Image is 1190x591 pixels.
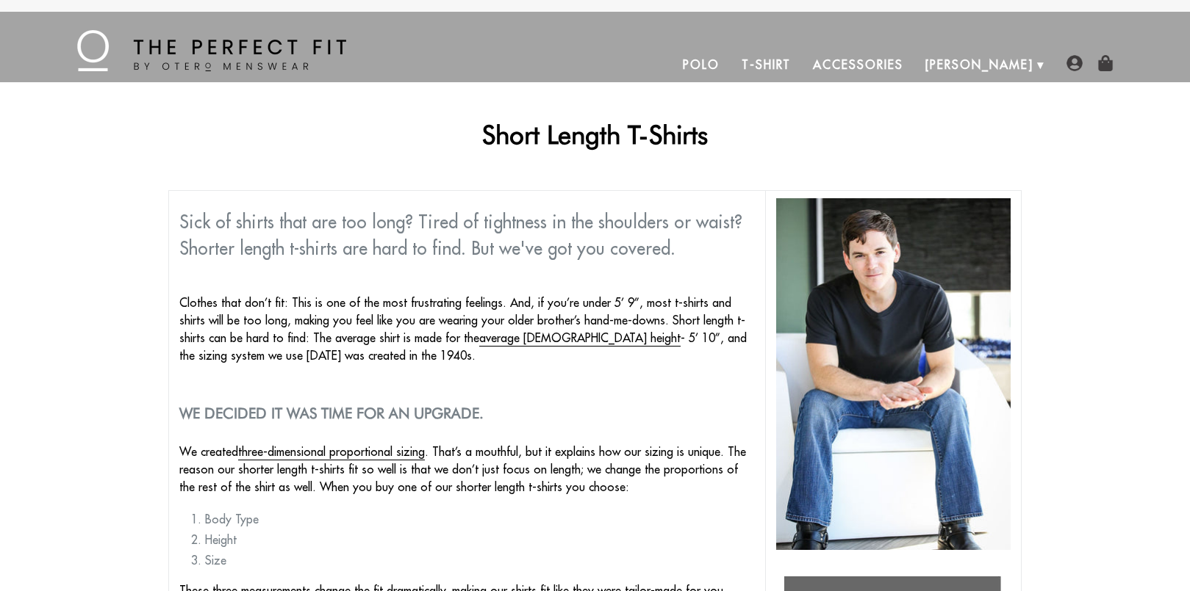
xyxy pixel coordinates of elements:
[672,47,731,82] a: Polo
[1067,55,1083,71] img: user-account-icon.png
[179,405,755,422] h2: We decided it was time for an upgrade.
[179,294,755,364] p: Clothes that don’t fit: This is one of the most frustrating feelings. And, if you’re under 5’ 9”,...
[914,47,1044,82] a: [PERSON_NAME]
[1097,55,1114,71] img: shopping-bag-icon.png
[205,510,755,528] li: Body Type
[731,47,802,82] a: T-Shirt
[168,119,1022,150] h1: Short Length T-Shirts
[205,551,755,569] li: Size
[77,30,346,71] img: The Perfect Fit - by Otero Menswear - Logo
[179,443,755,496] p: We created . That’s a mouthful, but it explains how our sizing is unique. The reason our shorter ...
[802,47,914,82] a: Accessories
[179,211,742,259] span: Sick of shirts that are too long? Tired of tightness in the shoulders or waist? Shorter length t-...
[776,198,1011,550] img: shorter length t shirts
[205,531,755,548] li: Height
[479,330,681,347] a: average [DEMOGRAPHIC_DATA] height
[238,444,425,460] a: three-dimensional proportional sizing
